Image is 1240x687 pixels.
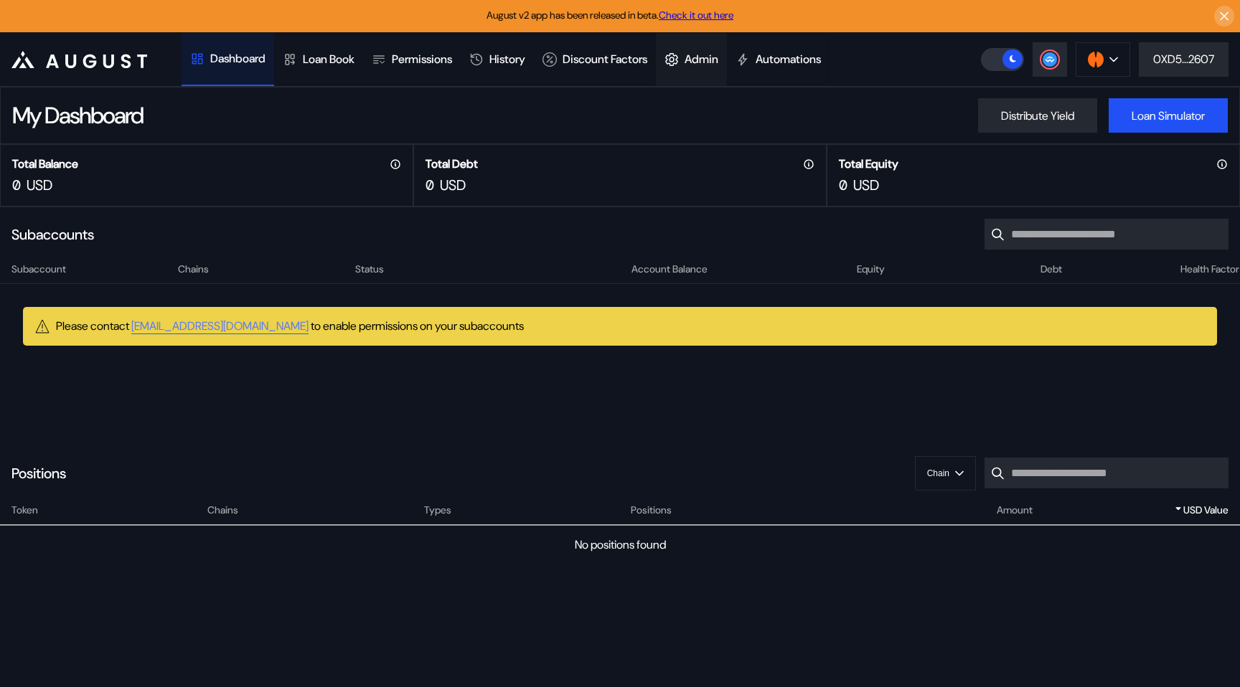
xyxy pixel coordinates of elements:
[1180,262,1239,277] span: Health Factor
[685,52,718,67] div: Admin
[11,262,66,277] span: Subaccount
[11,464,66,483] div: Positions
[210,51,266,66] div: Dashboard
[355,262,384,277] span: Status
[756,52,821,67] div: Automations
[363,33,461,86] a: Permissions
[426,156,478,171] h2: Total Debt
[34,318,50,334] img: warning
[1153,52,1214,67] div: 0XD5...2607
[12,100,143,131] div: My Dashboard
[12,156,78,171] h2: Total Balance
[839,156,898,171] h2: Total Equity
[131,318,309,334] a: [EMAIL_ADDRESS][DOMAIN_NAME]
[563,52,647,67] div: Discount Factors
[997,503,1033,518] span: Amount
[392,52,452,67] div: Permissions
[1041,262,1062,277] span: Debt
[839,176,847,194] div: 0
[461,33,534,86] a: History
[631,503,672,518] span: Positions
[575,537,666,552] div: No positions found
[56,318,524,334] div: Please contact to enable permissions on your subaccounts
[440,176,466,194] div: USD
[178,262,209,277] span: Chains
[489,52,525,67] div: History
[853,176,879,194] div: USD
[487,9,733,22] span: August v2 app has been released in beta.
[1183,503,1229,518] span: USD Value
[631,262,708,277] span: Account Balance
[1076,42,1130,77] button: chain logo
[727,33,830,86] a: Automations
[1109,98,1228,133] button: Loan Simulator
[303,52,354,67] div: Loan Book
[274,33,363,86] a: Loan Book
[207,503,238,518] span: Chains
[1132,108,1205,123] div: Loan Simulator
[1088,52,1104,67] img: chain logo
[978,98,1097,133] button: Distribute Yield
[11,503,38,518] span: Token
[534,33,656,86] a: Discount Factors
[27,176,52,194] div: USD
[927,468,949,478] span: Chain
[12,176,21,194] div: 0
[1139,42,1229,77] button: 0XD5...2607
[426,176,434,194] div: 0
[1001,108,1074,123] div: Distribute Yield
[11,225,94,244] div: Subaccounts
[659,9,733,22] a: Check it out here
[182,33,274,86] a: Dashboard
[656,33,727,86] a: Admin
[857,262,885,277] span: Equity
[424,503,451,518] span: Types
[915,456,976,491] button: Chain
